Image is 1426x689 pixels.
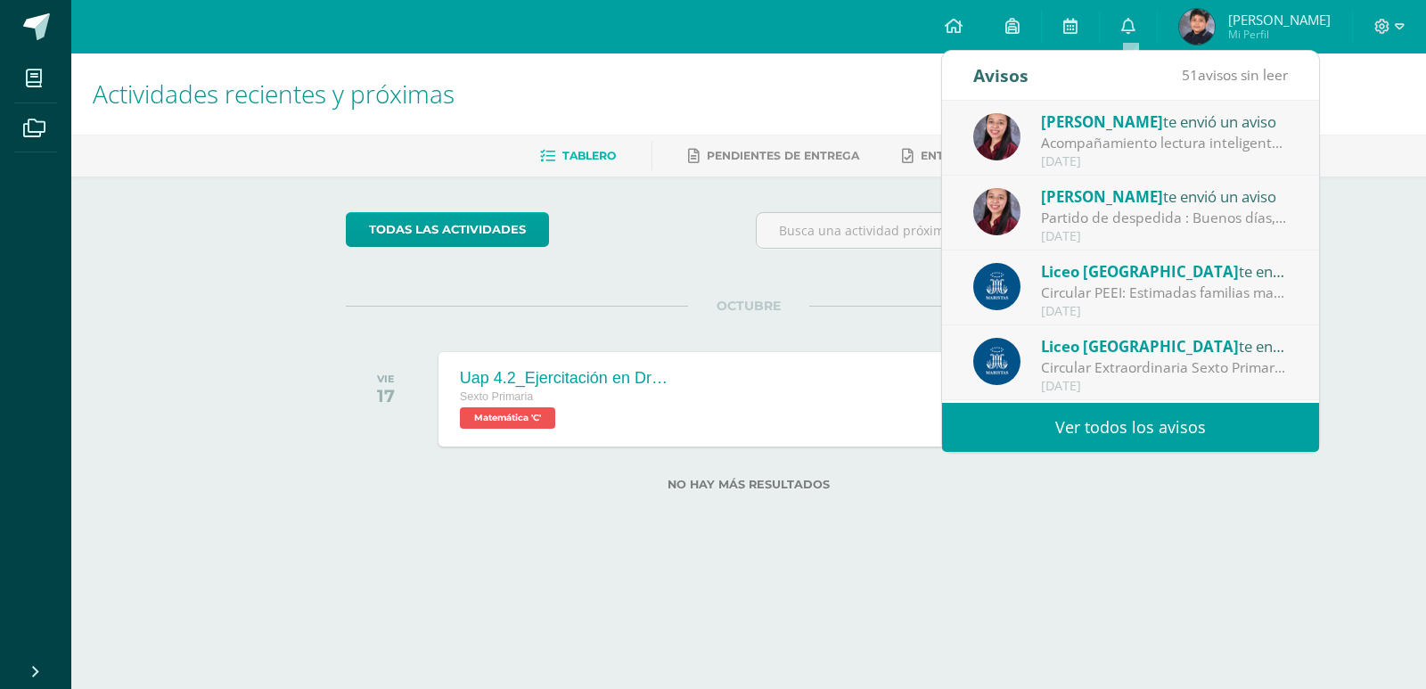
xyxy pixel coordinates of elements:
[973,113,1020,160] img: 5d3f87f6650fdbda4904ca6dbcf1978c.png
[902,142,1000,170] a: Entregadas
[1041,283,1289,303] div: Circular PEEI: Estimadas familias maristas nos complace compartir con ustedes que, como parte de ...
[346,478,1152,491] label: No hay más resultados
[1041,133,1289,153] div: Acompañamiento lectura inteligente : Buenos días estimados padres de familia, el motivo de mi com...
[1041,186,1163,207] span: [PERSON_NAME]
[973,51,1029,100] div: Avisos
[377,385,395,406] div: 17
[973,188,1020,235] img: 5d3f87f6650fdbda4904ca6dbcf1978c.png
[1041,208,1289,228] div: Partido de despedida : Buenos días, comparte con entusiasmo el último partido de la primaria. Rec...
[1041,334,1289,357] div: te envió un aviso
[921,149,1000,162] span: Entregadas
[562,149,616,162] span: Tablero
[1041,110,1289,133] div: te envió un aviso
[1041,304,1289,319] div: [DATE]
[1228,11,1331,29] span: [PERSON_NAME]
[460,407,555,429] span: Matemática 'C'
[1179,9,1215,45] img: d9776e696e289a7bf73b3b78d91cc1a9.png
[1041,336,1239,357] span: Liceo [GEOGRAPHIC_DATA]
[1228,27,1331,42] span: Mi Perfil
[93,77,455,111] span: Actividades recientes y próximas
[973,338,1020,385] img: b41cd0bd7c5dca2e84b8bd7996f0ae72.png
[1041,185,1289,208] div: te envió un aviso
[377,373,395,385] div: VIE
[707,149,859,162] span: Pendientes de entrega
[1041,379,1289,394] div: [DATE]
[460,390,534,403] span: Sexto Primaria
[1182,65,1288,85] span: avisos sin leer
[1182,65,1198,85] span: 51
[942,403,1319,452] a: Ver todos los avisos
[1041,261,1239,282] span: Liceo [GEOGRAPHIC_DATA]
[973,263,1020,310] img: b41cd0bd7c5dca2e84b8bd7996f0ae72.png
[540,142,616,170] a: Tablero
[346,212,549,247] a: todas las Actividades
[1041,154,1289,169] div: [DATE]
[688,298,809,314] span: OCTUBRE
[460,369,674,388] div: Uap 4.2_Ejercitación en Dreambox (Knotion)
[757,213,1151,248] input: Busca una actividad próxima aquí...
[1041,259,1289,283] div: te envió un aviso
[1041,111,1163,132] span: [PERSON_NAME]
[1041,357,1289,378] div: Circular Extraordinaria Sexto Primaria : Estimadas familias maristas les compartimos la siguiente...
[1041,229,1289,244] div: [DATE]
[688,142,859,170] a: Pendientes de entrega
